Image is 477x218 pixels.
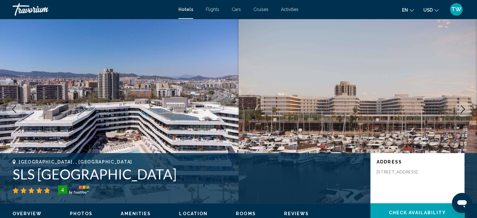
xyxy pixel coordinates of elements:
p: [STREET_ADDRESS] [377,169,427,175]
button: Location [179,211,208,216]
button: User Menu [448,3,464,16]
span: Check Availability [389,210,446,215]
h1: SLS [GEOGRAPHIC_DATA] [13,166,364,182]
iframe: Button to launch messaging window [452,193,472,213]
div: 4 [56,186,69,194]
button: Change currency [423,5,439,14]
button: Overview [13,211,42,216]
a: Hotels [178,7,193,12]
button: Change language [402,5,414,14]
button: Amenities [121,211,151,216]
img: trustyou-badge-hor.svg [58,185,89,195]
a: Travorium [13,3,172,16]
button: Next image [455,101,471,117]
span: [GEOGRAPHIC_DATA], , [GEOGRAPHIC_DATA] [19,159,132,164]
a: Flights [206,7,219,12]
span: en [402,8,408,13]
button: Previous image [6,101,22,117]
span: USD [423,8,433,13]
button: Photos [70,211,93,216]
button: Rooms [236,211,256,216]
button: Reviews [284,211,309,216]
a: Activities [281,7,299,12]
a: Cruises [253,7,268,12]
span: TW [451,6,461,13]
p: Address [377,159,458,164]
a: Cars [232,7,241,12]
